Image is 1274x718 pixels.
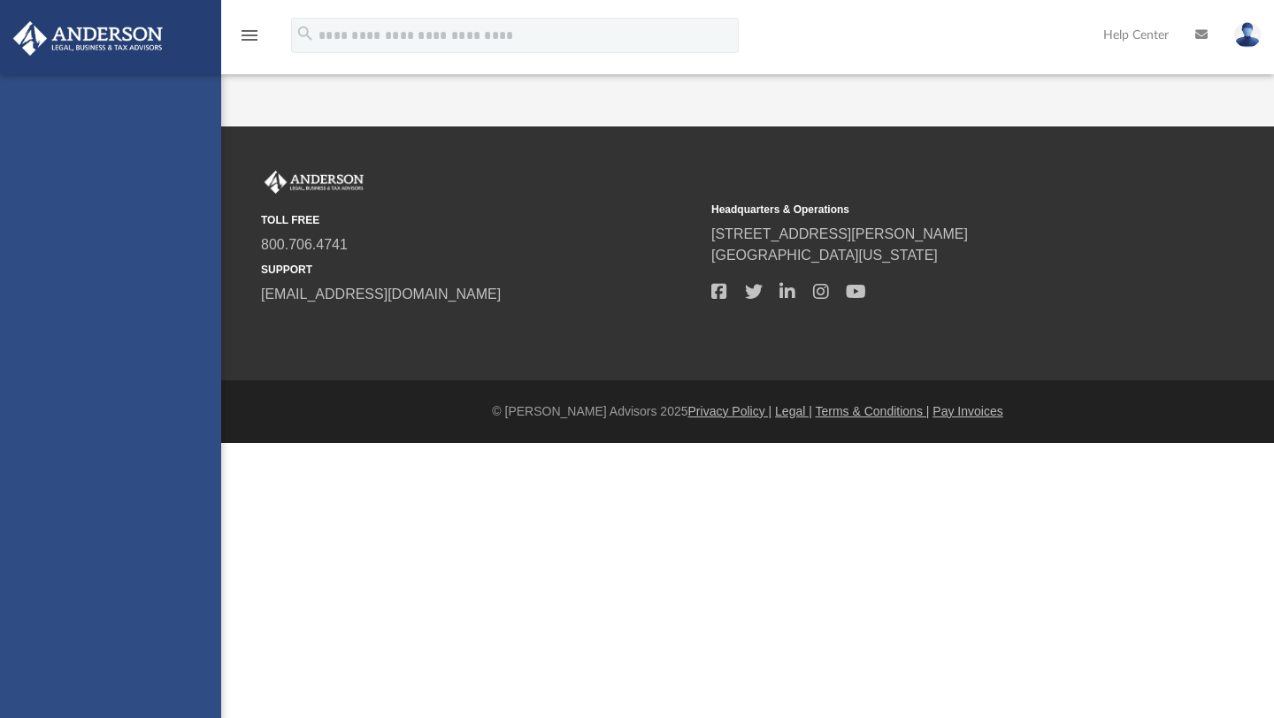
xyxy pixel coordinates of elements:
[261,212,699,228] small: TOLL FREE
[295,24,315,43] i: search
[775,404,812,418] a: Legal |
[8,21,168,56] img: Anderson Advisors Platinum Portal
[816,404,930,418] a: Terms & Conditions |
[711,248,938,263] a: [GEOGRAPHIC_DATA][US_STATE]
[1234,22,1261,48] img: User Pic
[932,404,1002,418] a: Pay Invoices
[221,402,1274,421] div: © [PERSON_NAME] Advisors 2025
[261,286,501,302] a: [EMAIL_ADDRESS][DOMAIN_NAME]
[239,34,260,46] a: menu
[688,404,772,418] a: Privacy Policy |
[261,237,348,252] a: 800.706.4741
[239,25,260,46] i: menu
[261,262,699,278] small: SUPPORT
[711,226,968,241] a: [STREET_ADDRESS][PERSON_NAME]
[711,202,1149,218] small: Headquarters & Operations
[261,171,367,194] img: Anderson Advisors Platinum Portal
